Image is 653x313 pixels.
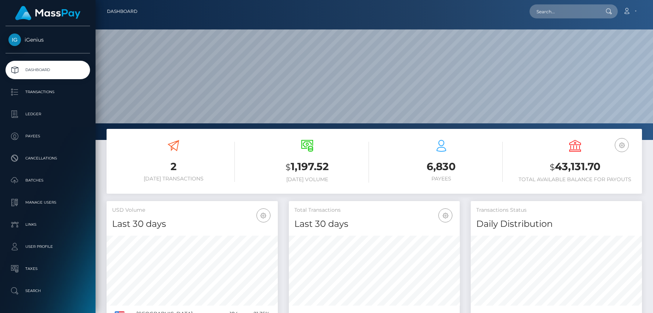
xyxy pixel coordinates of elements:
[6,238,90,256] a: User Profile
[6,105,90,123] a: Ledger
[15,6,80,20] img: MassPay Logo
[294,207,455,214] h5: Total Transactions
[6,149,90,168] a: Cancellations
[8,219,87,230] p: Links
[6,61,90,79] a: Dashboard
[476,207,636,214] h5: Transactions Status
[8,175,87,186] p: Batches
[6,282,90,300] a: Search
[8,34,21,46] img: iGenius
[112,176,235,182] h6: [DATE] Transactions
[8,64,87,75] p: Dashboard
[8,285,87,296] p: Search
[294,218,455,231] h4: Last 30 days
[6,171,90,190] a: Batches
[8,263,87,274] p: Taxes
[476,218,636,231] h4: Daily Distribution
[112,207,272,214] h5: USD Volume
[6,215,90,234] a: Links
[380,159,503,174] h3: 6,830
[246,176,369,183] h6: [DATE] Volume
[8,241,87,252] p: User Profile
[112,218,272,231] h4: Last 30 days
[514,176,636,183] h6: Total Available Balance for Payouts
[6,36,90,43] span: iGenius
[8,87,87,98] p: Transactions
[286,162,291,172] small: $
[514,159,636,175] h3: 43,131.70
[550,162,555,172] small: $
[107,4,137,19] a: Dashboard
[530,4,599,18] input: Search...
[246,159,369,175] h3: 1,197.52
[6,193,90,212] a: Manage Users
[6,127,90,145] a: Payees
[8,109,87,120] p: Ledger
[380,176,503,182] h6: Payees
[6,83,90,101] a: Transactions
[6,260,90,278] a: Taxes
[112,159,235,174] h3: 2
[8,197,87,208] p: Manage Users
[8,131,87,142] p: Payees
[8,153,87,164] p: Cancellations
